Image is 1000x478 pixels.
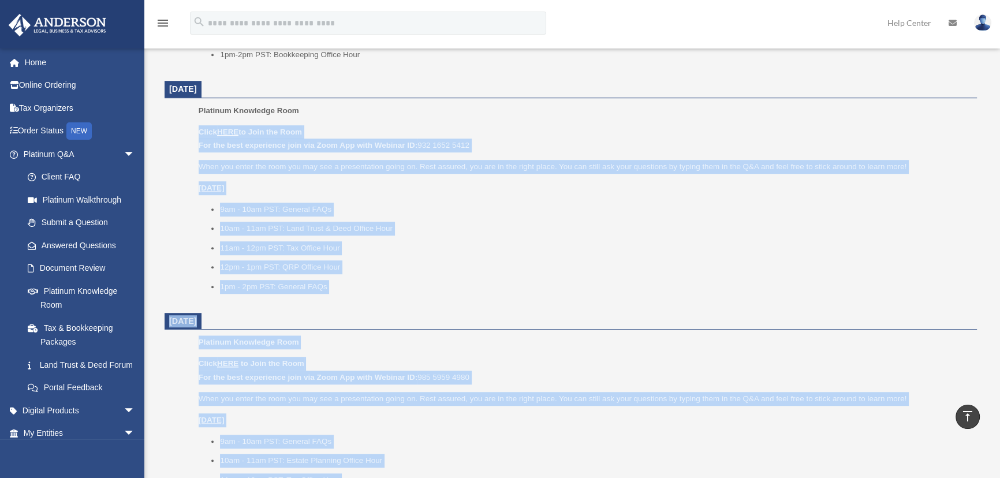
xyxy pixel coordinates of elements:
[217,359,238,368] a: HERE
[16,279,147,316] a: Platinum Knowledge Room
[199,416,225,424] u: [DATE]
[124,143,147,166] span: arrow_drop_down
[199,125,969,152] p: 932 1652 5412
[241,359,304,368] b: to Join the Room
[199,338,299,346] span: Platinum Knowledge Room
[220,454,969,468] li: 10am - 11am PST: Estate Planning Office Hour
[156,20,170,30] a: menu
[66,122,92,140] div: NEW
[220,435,969,449] li: 9am - 10am PST: General FAQs
[956,405,980,429] a: vertical_align_top
[220,48,969,62] li: 1pm-2pm PST: Bookkeeping Office Hour
[199,184,225,192] u: [DATE]
[8,119,152,143] a: Order StatusNEW
[16,211,152,234] a: Submit a Question
[199,160,969,174] p: When you enter the room you may see a presentation going on. Rest assured, you are in the right p...
[217,128,238,136] a: HERE
[124,422,147,446] span: arrow_drop_down
[16,353,152,376] a: Land Trust & Deed Forum
[8,422,152,445] a: My Entitiesarrow_drop_down
[974,14,991,31] img: User Pic
[220,241,969,255] li: 11am - 12pm PST: Tax Office Hour
[124,399,147,423] span: arrow_drop_down
[8,74,152,97] a: Online Ordering
[199,128,302,136] b: Click to Join the Room
[16,234,152,257] a: Answered Questions
[199,359,241,368] b: Click
[156,16,170,30] i: menu
[169,84,197,94] span: [DATE]
[16,166,152,189] a: Client FAQ
[199,373,417,382] b: For the best experience join via Zoom App with Webinar ID:
[193,16,206,28] i: search
[16,188,152,211] a: Platinum Walkthrough
[8,143,152,166] a: Platinum Q&Aarrow_drop_down
[199,106,299,115] span: Platinum Knowledge Room
[16,257,152,280] a: Document Review
[199,141,417,150] b: For the best experience join via Zoom App with Webinar ID:
[961,409,975,423] i: vertical_align_top
[16,376,152,399] a: Portal Feedback
[220,280,969,294] li: 1pm - 2pm PST: General FAQs
[16,316,152,353] a: Tax & Bookkeeping Packages
[5,14,110,36] img: Anderson Advisors Platinum Portal
[8,51,152,74] a: Home
[220,260,969,274] li: 12pm - 1pm PST: QRP Office Hour
[220,222,969,236] li: 10am - 11am PST: Land Trust & Deed Office Hour
[199,392,969,406] p: When you enter the room you may see a presentation going on. Rest assured, you are in the right p...
[220,203,969,216] li: 9am - 10am PST: General FAQs
[169,316,197,326] span: [DATE]
[8,399,152,422] a: Digital Productsarrow_drop_down
[8,96,152,119] a: Tax Organizers
[199,357,969,384] p: 985 5959 4980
